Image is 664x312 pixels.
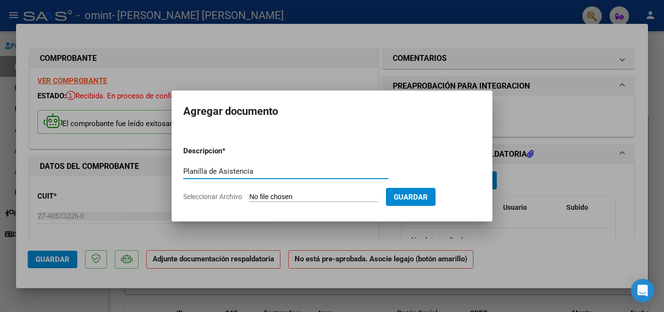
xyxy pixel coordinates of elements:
span: Seleccionar Archivo [183,193,242,201]
p: Descripcion [183,146,273,157]
h2: Agregar documento [183,102,481,121]
button: Guardar [386,188,436,206]
span: Guardar [394,193,428,202]
div: Open Intercom Messenger [631,279,654,302]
